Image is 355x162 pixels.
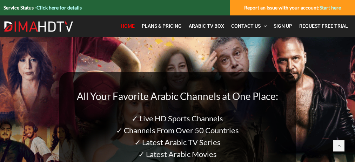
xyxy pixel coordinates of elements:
a: Back to top [333,140,344,151]
a: Click here for details [36,5,82,11]
a: Contact Us [228,19,270,33]
span: ✓ Latest Arabic TV Series [134,137,221,147]
span: All Your Favorite Arabic Channels at One Place: [77,90,278,102]
span: ✓ Latest Arabic Movies [138,149,217,159]
span: Arabic TV Box [189,23,224,29]
a: Request Free Trial [296,19,351,33]
a: Home [117,19,138,33]
span: Request Free Trial [299,23,348,29]
a: Start here [320,5,341,11]
span: ✓ Live HD Sports Channels [132,114,223,123]
a: Plans & Pricing [138,19,185,33]
span: Sign Up [274,23,292,29]
span: Plans & Pricing [142,23,182,29]
img: Dima HDTV [4,21,74,32]
a: Arabic TV Box [185,19,228,33]
strong: Report an issue with your account: [244,5,341,11]
a: Sign Up [270,19,296,33]
span: Contact Us [231,23,261,29]
span: ✓ Channels From Over 50 Countries [116,126,239,135]
span: Home [121,23,135,29]
strong: Service Status - [4,5,82,11]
